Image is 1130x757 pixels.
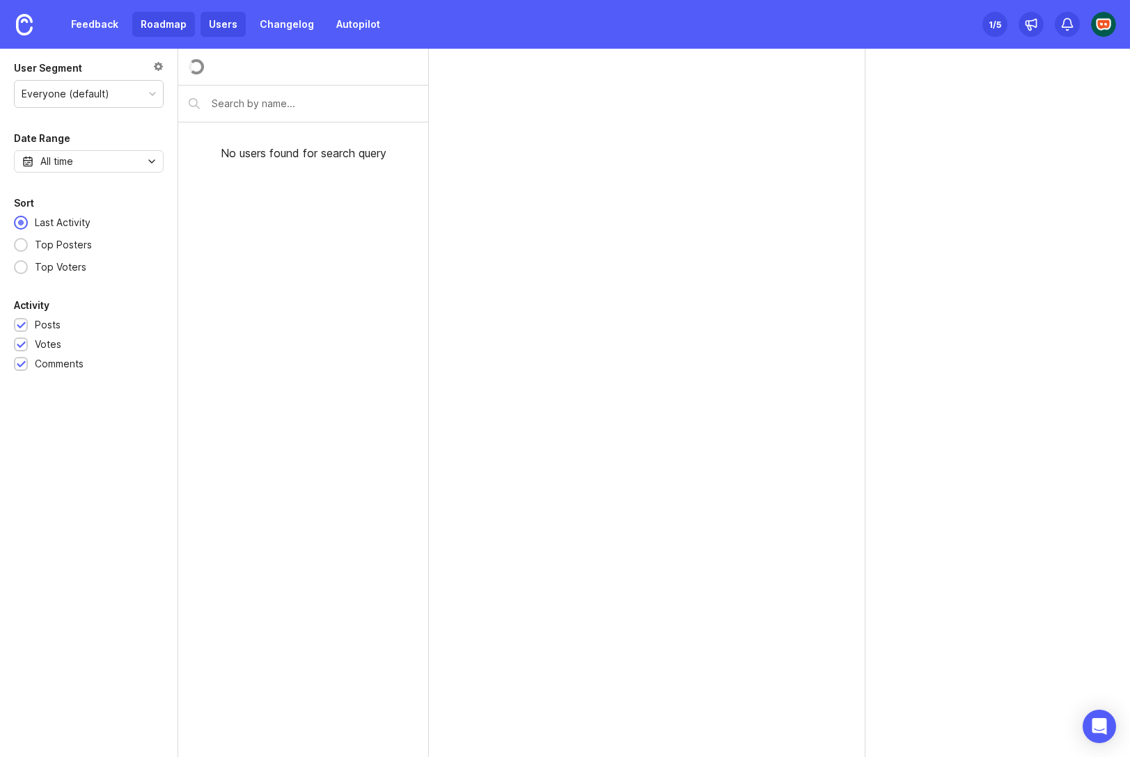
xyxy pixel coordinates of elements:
[35,317,61,333] div: Posts
[14,195,34,212] div: Sort
[982,12,1007,37] button: 1/5
[132,12,195,37] a: Roadmap
[14,130,70,147] div: Date Range
[141,156,163,167] svg: toggle icon
[14,297,49,314] div: Activity
[40,154,73,169] div: All time
[28,215,97,230] div: Last Activity
[63,12,127,37] a: Feedback
[251,12,322,37] a: Changelog
[28,237,99,253] div: Top Posters
[989,15,1001,34] div: 1 /5
[35,337,61,352] div: Votes
[28,260,93,275] div: Top Voters
[178,122,428,184] div: No users found for search query
[35,356,84,372] div: Comments
[1083,710,1116,743] div: Open Intercom Messenger
[16,14,33,35] img: Canny Home
[22,86,109,102] div: Everyone (default)
[14,60,82,77] div: User Segment
[201,12,246,37] a: Users
[212,96,418,111] input: Search by name...
[328,12,389,37] a: Autopilot
[1091,12,1116,37] img: 01lexandre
